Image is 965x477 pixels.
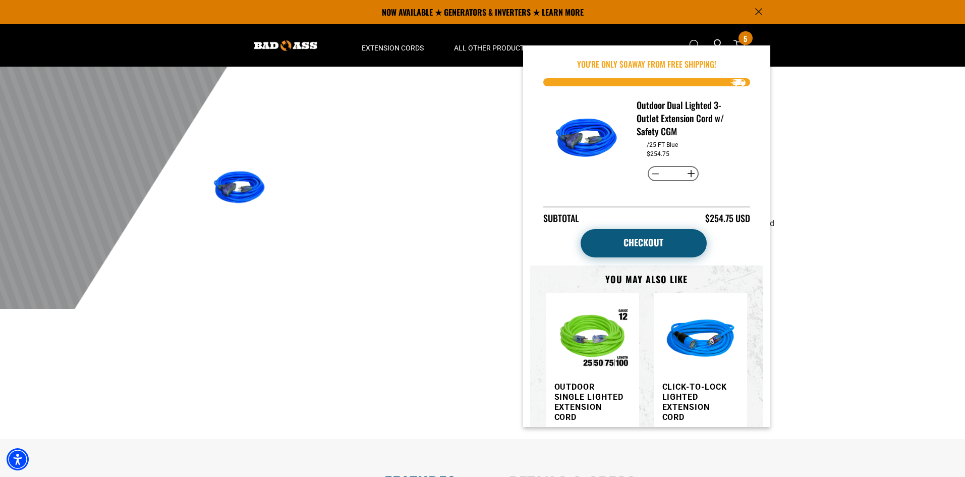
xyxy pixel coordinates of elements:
[687,37,703,54] summary: Search
[554,301,631,378] img: Outdoor Single Lighted Extension Cord
[543,24,604,67] summary: Apparel
[623,58,628,70] span: 0
[439,24,543,67] summary: All Other Products
[647,141,678,148] dd: /25 FT Blue
[543,211,579,225] div: Subtotal
[254,40,317,51] img: Bad Ass Extension Cords
[709,24,725,67] a: Open this option
[546,274,747,285] h3: You may also like
[551,105,622,176] img: blue
[705,211,750,225] div: $254.75 USD
[7,448,29,470] div: Accessibility Menu
[362,43,424,52] span: Extension Cords
[662,301,739,378] img: blue
[744,35,747,42] span: 5
[662,301,733,469] a: blue Click-to-Lock Lighted Extension Cord
[523,45,770,427] div: Item added to your cart
[662,382,733,422] h3: Click-to-Lock Lighted Extension Cord
[647,150,669,157] dd: $254.75
[543,58,750,70] p: You're Only $ away from free shipping!
[637,98,742,138] h3: Outdoor Dual Lighted 3-Outlet Extension Cord w/ Safety CGM
[554,382,625,422] h3: Outdoor Single Lighted Extension Cord
[347,24,439,67] summary: Extension Cords
[454,43,528,52] span: All Other Products
[581,229,707,257] a: cart
[731,39,748,51] a: cart
[558,43,589,52] span: Apparel
[663,165,683,182] input: Quantity for Outdoor Dual Lighted 3-Outlet Extension Cord w/ Safety CGM
[210,160,268,219] img: blue
[554,301,625,469] a: Outdoor Single Lighted Extension Cord Outdoor Single Lighted Extension Cord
